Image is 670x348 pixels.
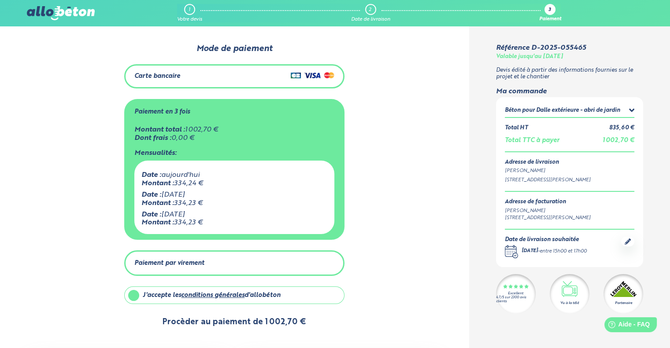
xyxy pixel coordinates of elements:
div: 334,23 € [141,199,327,207]
div: Vu à la télé [560,300,579,306]
div: Excellent [508,292,523,296]
div: Partenaire [615,300,632,306]
div: 334,23 € [141,219,327,227]
span: 1 002,70 € [603,137,634,143]
span: Montant : [141,200,174,207]
span: Montant total : [134,126,185,133]
div: [STREET_ADDRESS][PERSON_NAME] [505,214,591,222]
div: 835,60 € [609,125,634,132]
div: Ma commande [496,88,644,95]
div: Date de livraison [351,17,390,22]
div: Mode de paiement [110,44,359,54]
div: Paiement en 3 fois [134,108,190,116]
span: Dont frais : [134,135,171,142]
div: Carte bancaire [134,73,180,80]
div: [PERSON_NAME] [505,167,635,175]
div: Total TTC à payer [505,137,559,144]
a: 1 Votre devis [177,4,202,22]
div: [DATE] [141,211,327,219]
div: [PERSON_NAME] [505,207,591,215]
span: Date : [141,211,161,218]
div: [DATE] [141,191,327,199]
div: 3 [548,7,551,13]
div: - [522,248,587,255]
div: Adresse de facturation [505,199,591,205]
span: Mensualités: [134,150,177,157]
div: aujourd'hui [141,171,327,179]
div: Paiement [539,17,561,22]
span: Date : [141,172,161,179]
div: 4.7/5 sur 2300 avis clients [496,296,536,304]
div: 1 002,70 € [134,126,334,134]
div: Valable jusqu'au [DATE] [496,54,563,60]
div: Béton pour Dalle extérieure - abri de jardin [505,107,620,114]
div: [STREET_ADDRESS][PERSON_NAME] [505,176,635,184]
summary: Béton pour Dalle extérieure - abri de jardin [505,106,635,117]
div: 334,24 € [141,179,327,187]
span: Date : [141,191,161,198]
div: Votre devis [177,17,202,22]
a: conditions générales [181,292,244,298]
div: Référence D-2025-055465 [496,44,586,52]
div: Date de livraison souhaitée [505,237,587,243]
span: Montant : [141,180,174,187]
div: J'accepte les d'allobéton [143,292,281,299]
a: 3 Paiement [539,4,561,22]
div: [DATE] [522,248,538,255]
div: Total HT [505,125,528,132]
div: Paiement par virement [134,260,204,267]
p: Devis édité à partir des informations fournies sur le projet et le chantier [496,67,644,80]
div: entre 15h00 et 17h00 [540,248,587,255]
iframe: Help widget launcher [592,314,660,338]
button: Procèder au paiement de 1 002,70 € [154,311,315,333]
div: Adresse de livraison [505,159,635,166]
div: 1 [189,7,190,13]
img: allobéton [27,6,95,20]
span: Montant : [141,219,174,226]
a: 2 Date de livraison [351,4,390,22]
img: Cartes de crédit [291,70,334,81]
div: 0,00 € [134,134,334,142]
div: 2 [369,7,371,13]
